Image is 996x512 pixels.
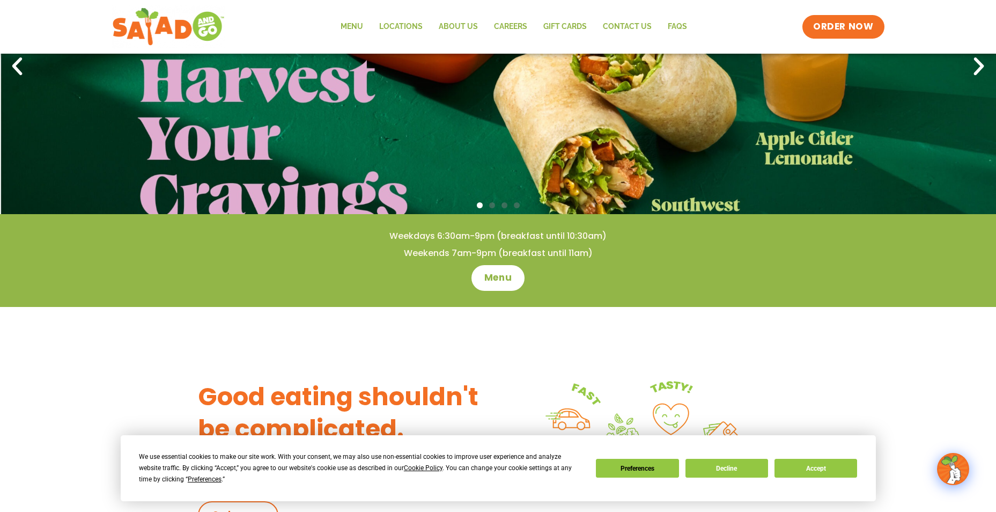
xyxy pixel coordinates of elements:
[5,55,29,78] div: Previous slide
[535,14,595,39] a: GIFT CARDS
[802,15,884,39] a: ORDER NOW
[813,20,873,33] span: ORDER NOW
[596,459,678,478] button: Preferences
[404,464,442,472] span: Cookie Policy
[774,459,857,478] button: Accept
[371,14,431,39] a: Locations
[660,14,695,39] a: FAQs
[938,454,968,484] img: wpChatIcon
[112,5,225,48] img: new-SAG-logo-768×292
[188,476,222,483] span: Preferences
[139,451,583,485] div: We use essential cookies to make our site work. With your consent, we may also use non-essential ...
[501,202,507,208] span: Go to slide 3
[595,14,660,39] a: Contact Us
[21,247,975,259] h4: Weekends 7am-9pm (breakfast until 11am)
[484,272,512,284] span: Menu
[431,14,486,39] a: About Us
[21,230,975,242] h4: Weekdays 6:30am-9pm (breakfast until 10:30am)
[333,14,695,39] nav: Menu
[333,14,371,39] a: Menu
[685,459,768,478] button: Decline
[471,265,525,291] a: Menu
[486,14,535,39] a: Careers
[477,202,483,208] span: Go to slide 1
[121,435,876,501] div: Cookie Consent Prompt
[967,55,991,78] div: Next slide
[198,381,498,445] h3: Good eating shouldn't be complicated.
[514,202,520,208] span: Go to slide 4
[489,202,495,208] span: Go to slide 2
